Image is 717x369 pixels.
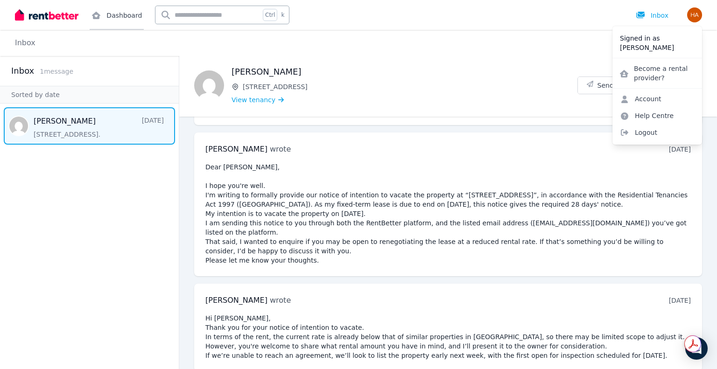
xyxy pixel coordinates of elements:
span: wrote [270,145,291,153]
pre: Dear [PERSON_NAME], I hope you're well. I'm writing to formally provide our notice of intention t... [205,162,691,265]
span: Ctrl [263,9,277,21]
h1: [PERSON_NAME] [232,65,577,78]
div: Inbox [636,11,668,20]
span: [STREET_ADDRESS] [243,82,577,91]
span: Logout [612,124,702,141]
span: [PERSON_NAME] [205,296,267,305]
span: 1 message [40,68,73,75]
time: [DATE] [669,297,691,304]
a: View tenancy [232,95,284,104]
span: wrote [270,296,291,305]
span: [PERSON_NAME] [205,145,267,153]
a: Help Centre [612,107,681,124]
h2: Inbox [11,64,34,77]
time: [DATE] [669,146,691,153]
a: Become a rental provider? [612,60,702,86]
span: Send message [597,81,646,90]
pre: Hi [PERSON_NAME], Thank you for your notice of intention to vacate. In terms of the rent, the cur... [205,313,691,360]
span: View tenancy [232,95,275,104]
button: Send message [578,77,653,94]
a: Inbox [15,38,35,47]
span: k [281,11,284,19]
img: RentBetter [15,8,78,22]
p: [PERSON_NAME] [620,43,695,52]
a: [PERSON_NAME][DATE][STREET_ADDRESS]. [34,116,164,139]
p: Signed in as [620,34,695,43]
img: Hamsa Farah [687,7,702,22]
img: George Fattouche [194,70,224,100]
a: Account [612,91,669,107]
